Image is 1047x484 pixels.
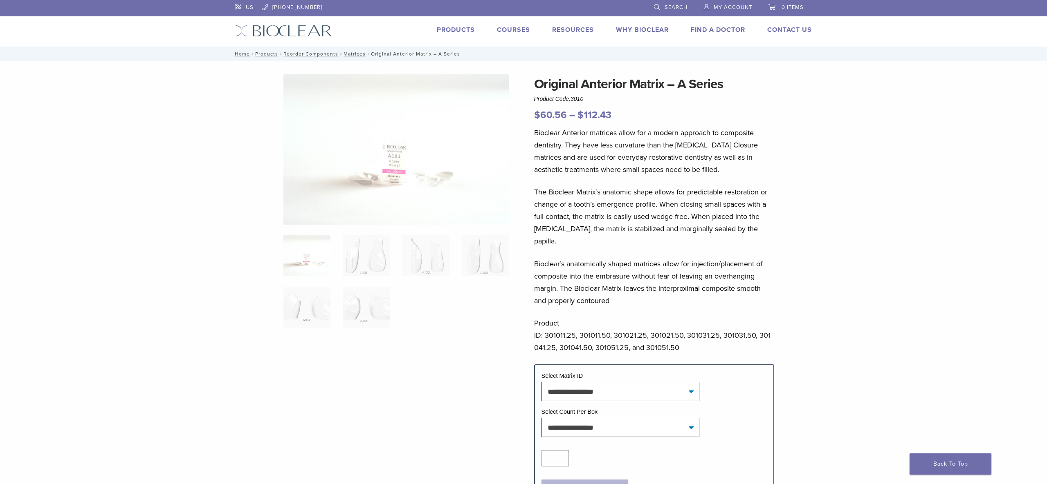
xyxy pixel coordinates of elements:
a: Find A Doctor [691,26,745,34]
a: Home [232,51,250,57]
label: Select Count Per Box [541,408,598,415]
p: Bioclear’s anatomically shaped matrices allow for injection/placement of composite into the embra... [534,258,775,307]
h1: Original Anterior Matrix – A Series [534,74,775,94]
span: 3010 [571,96,583,102]
a: Back To Top [910,453,991,475]
img: Original Anterior Matrix - A Series - Image 3 [402,235,449,276]
span: $ [534,109,540,121]
p: Product ID: 301011.25, 301011.50, 301021.25, 301021.50, 301031.25, 301031.50, 301041.25, 301041.5... [534,317,775,354]
span: My Account [714,4,752,11]
img: Original Anterior Matrix - A Series - Image 6 [343,287,390,328]
a: Contact Us [767,26,812,34]
img: Bioclear [235,25,332,37]
a: Matrices [344,51,366,57]
img: Original Anterior Matrix - A Series - Image 4 [462,235,509,276]
span: / [366,52,371,56]
span: / [250,52,255,56]
bdi: 60.56 [534,109,567,121]
bdi: 112.43 [577,109,611,121]
a: Products [255,51,278,57]
label: Select Matrix ID [541,372,583,379]
span: – [569,109,575,121]
img: Anterior-Original-A-Series-Matrices-324x324.jpg [283,235,330,276]
a: Resources [552,26,594,34]
img: Original Anterior Matrix - A Series - Image 5 [283,287,330,328]
a: Why Bioclear [616,26,669,34]
span: Search [665,4,688,11]
img: Original Anterior Matrix - A Series - Image 2 [343,235,390,276]
a: Courses [497,26,530,34]
a: Products [437,26,475,34]
span: / [338,52,344,56]
nav: Original Anterior Matrix – A Series [229,47,818,61]
span: 0 items [782,4,804,11]
p: The Bioclear Matrix’s anatomic shape allows for predictable restoration or change of a tooth’s em... [534,186,775,247]
img: Anterior Original A Series Matrices [283,74,509,225]
p: Bioclear Anterior matrices allow for a modern approach to composite dentistry. They have less cur... [534,127,775,176]
span: Product Code: [534,96,584,102]
span: / [278,52,283,56]
span: $ [577,109,584,121]
a: Reorder Components [283,51,338,57]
